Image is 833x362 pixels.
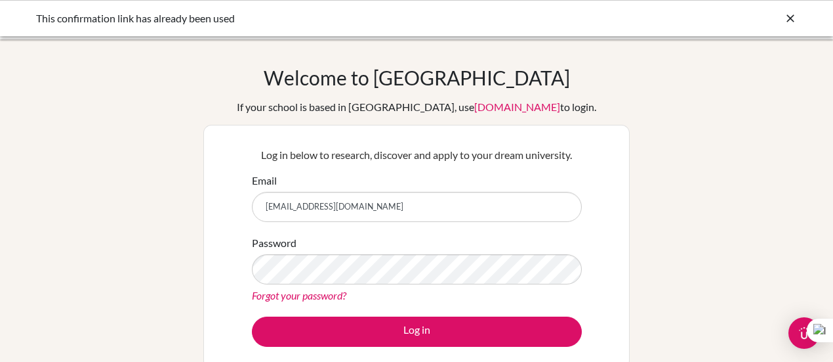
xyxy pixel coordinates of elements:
p: Log in below to research, discover and apply to your dream university. [252,147,582,163]
label: Password [252,235,296,251]
a: Forgot your password? [252,289,346,302]
div: If your school is based in [GEOGRAPHIC_DATA], use to login. [237,99,596,115]
button: Log in [252,317,582,347]
div: This confirmation link has already been used [36,11,600,26]
a: [DOMAIN_NAME] [474,101,560,113]
h1: Welcome to [GEOGRAPHIC_DATA] [264,66,570,89]
label: Email [252,173,277,189]
div: Open Intercom Messenger [788,317,820,349]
